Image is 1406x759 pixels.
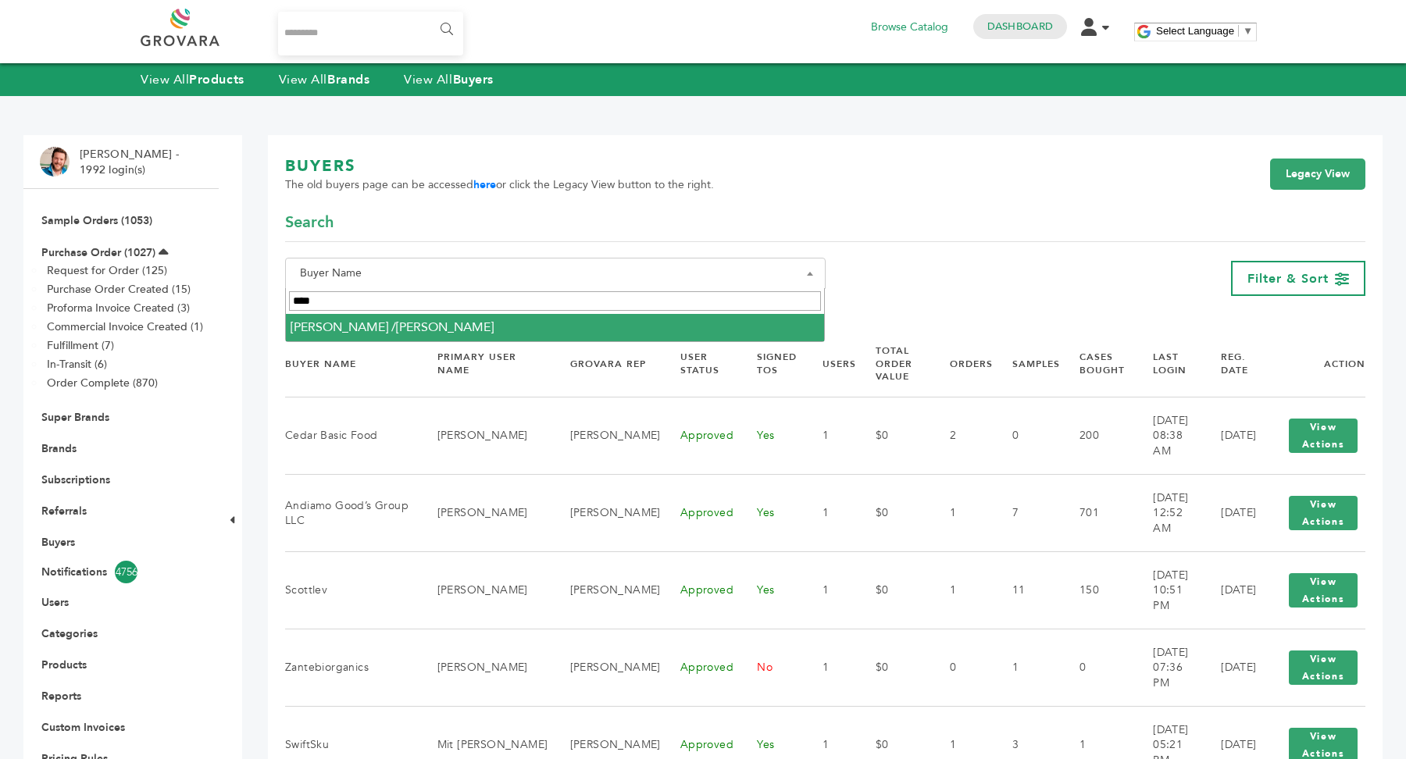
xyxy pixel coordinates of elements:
[41,441,77,456] a: Brands
[41,626,98,641] a: Categories
[737,397,803,475] td: Yes
[737,331,803,397] th: Signed TOS
[1289,573,1358,608] button: View Actions
[993,552,1060,629] td: 11
[286,314,825,340] li: [PERSON_NAME] /[PERSON_NAME]
[285,475,418,552] td: Andiamo Good’s Group LLC
[1133,629,1201,707] td: [DATE] 07:36 PM
[41,504,87,518] a: Referrals
[278,12,463,55] input: Search...
[80,147,183,177] li: [PERSON_NAME] - 1992 login(s)
[418,552,551,629] td: [PERSON_NAME]
[1243,25,1253,37] span: ▼
[1201,331,1261,397] th: Reg. Date
[661,475,737,552] td: Approved
[41,720,125,735] a: Custom Invoices
[803,331,856,397] th: Users
[856,397,930,475] td: $0
[285,397,418,475] td: Cedar Basic Food
[294,262,817,284] span: Buyer Name
[41,561,201,583] a: Notifications4756
[41,595,69,610] a: Users
[551,475,661,552] td: [PERSON_NAME]
[418,629,551,707] td: [PERSON_NAME]
[993,331,1060,397] th: Samples
[551,397,661,475] td: [PERSON_NAME]
[41,245,155,260] a: Purchase Order (1027)
[856,475,930,552] td: $0
[930,552,993,629] td: 1
[285,629,418,707] td: Zantebiorganics
[803,397,856,475] td: 1
[993,629,1060,707] td: 1
[41,472,110,487] a: Subscriptions
[47,357,107,372] a: In-Transit (6)
[289,291,822,311] input: Search
[1289,650,1358,685] button: View Actions
[285,177,714,193] span: The old buyers page can be accessed or click the Legacy View button to the right.
[453,71,494,88] strong: Buyers
[285,331,418,397] th: Buyer Name
[279,71,370,88] a: View AllBrands
[47,301,190,315] a: Proforma Invoice Created (3)
[856,629,930,707] td: $0
[285,155,714,177] h1: BUYERS
[418,331,551,397] th: Primary User Name
[661,331,737,397] th: User Status
[1201,397,1261,475] td: [DATE]
[930,475,993,552] td: 1
[1156,25,1253,37] a: Select Language​
[141,71,244,88] a: View AllProducts
[418,475,551,552] td: [PERSON_NAME]
[1270,159,1365,190] a: Legacy View
[285,552,418,629] td: Scottlev
[803,629,856,707] td: 1
[1133,397,1201,475] td: [DATE] 08:38 AM
[1133,475,1201,552] td: [DATE] 12:52 AM
[1289,419,1358,453] button: View Actions
[803,475,856,552] td: 1
[856,331,930,397] th: Total Order Value
[1289,496,1358,530] button: View Actions
[1247,270,1329,287] span: Filter & Sort
[856,552,930,629] td: $0
[1238,25,1239,37] span: ​
[41,410,109,425] a: Super Brands
[871,19,948,36] a: Browse Catalog
[41,657,87,672] a: Products
[661,552,737,629] td: Approved
[1201,475,1261,552] td: [DATE]
[1060,629,1133,707] td: 0
[473,177,496,192] a: here
[930,331,993,397] th: Orders
[1201,552,1261,629] td: [DATE]
[418,397,551,475] td: [PERSON_NAME]
[47,376,158,390] a: Order Complete (870)
[47,338,114,353] a: Fulfillment (7)
[41,535,75,550] a: Buyers
[930,397,993,475] td: 2
[993,397,1060,475] td: 0
[327,71,369,88] strong: Brands
[285,258,826,289] span: Buyer Name
[1060,552,1133,629] td: 150
[1060,331,1133,397] th: Cases Bought
[404,71,494,88] a: View AllBuyers
[737,552,803,629] td: Yes
[1261,331,1365,397] th: Action
[551,552,661,629] td: [PERSON_NAME]
[661,397,737,475] td: Approved
[1060,475,1133,552] td: 701
[1201,629,1261,707] td: [DATE]
[1156,25,1234,37] span: Select Language
[803,552,856,629] td: 1
[551,629,661,707] td: [PERSON_NAME]
[41,213,152,228] a: Sample Orders (1053)
[1060,397,1133,475] td: 200
[661,629,737,707] td: Approved
[737,475,803,552] td: Yes
[285,212,334,233] span: Search
[551,331,661,397] th: Grovara Rep
[930,629,993,707] td: 0
[47,263,167,278] a: Request for Order (125)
